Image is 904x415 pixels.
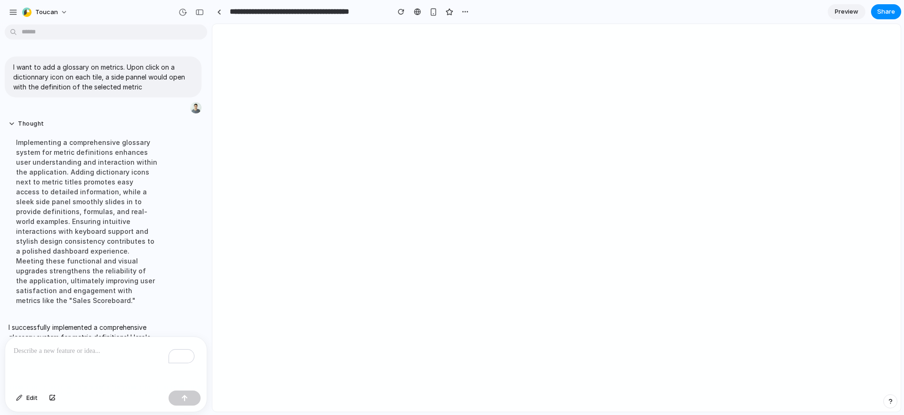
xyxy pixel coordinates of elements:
[8,322,166,352] p: I successfully implemented a comprehensive glossary system for metric definitions! Here's what I ...
[835,7,858,16] span: Preview
[35,8,58,17] span: Toucan
[877,7,895,16] span: Share
[828,4,865,19] a: Preview
[8,132,166,311] div: Implementing a comprehensive glossary system for metric definitions enhances user understanding a...
[11,391,42,406] button: Edit
[18,5,73,20] button: Toucan
[26,393,38,403] span: Edit
[13,62,193,92] p: I want to add a glossary on metrics. Upon click on a dictionnary icon on each tile, a side pannel...
[5,337,207,387] div: To enrich screen reader interactions, please activate Accessibility in Grammarly extension settings
[212,24,901,412] iframe: To enrich screen reader interactions, please activate Accessibility in Grammarly extension settings
[871,4,901,19] button: Share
